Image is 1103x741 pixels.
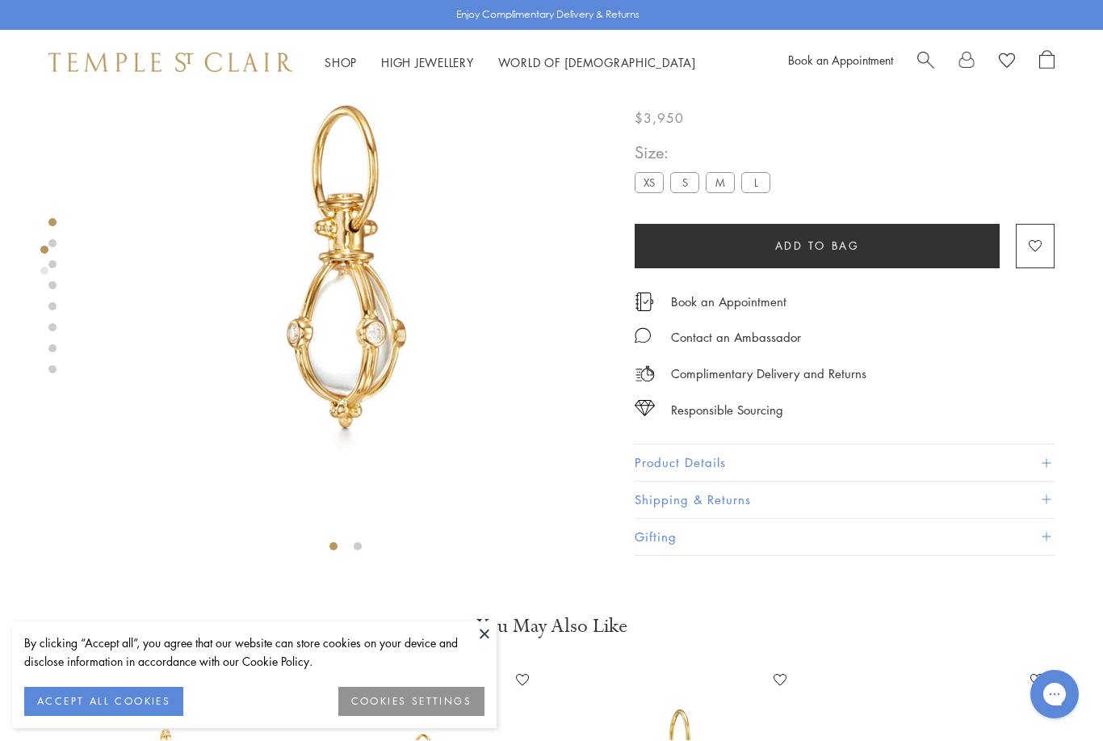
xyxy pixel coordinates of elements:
span: Size: [635,141,777,167]
p: Enjoy Complimentary Delivery & Returns [456,7,640,23]
p: Complimentary Delivery and Returns [671,364,866,385]
button: ACCEPT ALL COOKIES [24,688,183,717]
button: Product Details [635,446,1055,482]
a: High JewelleryHigh Jewellery [381,55,474,71]
img: icon_sourcing.svg [635,401,655,417]
span: $3,950 [635,108,684,129]
div: Contact an Ambassador [671,328,801,348]
button: Gifting [635,520,1055,556]
img: P51800-E11 [81,6,610,537]
a: ShopShop [325,55,357,71]
img: Temple St. Clair [48,53,292,73]
nav: Main navigation [325,53,696,74]
img: icon_appointment.svg [635,293,654,312]
a: View Wishlist [999,51,1015,75]
label: L [741,174,770,194]
h3: You May Also Like [65,614,1038,640]
label: M [706,174,735,194]
div: Responsible Sourcing [671,401,783,421]
a: World of [DEMOGRAPHIC_DATA]World of [DEMOGRAPHIC_DATA] [498,55,696,71]
a: Book an Appointment [671,293,786,311]
div: Product gallery navigation [40,242,48,288]
span: Add to bag [775,238,860,255]
label: XS [635,174,664,194]
iframe: Gorgias live chat messenger [1022,665,1087,725]
div: By clicking “Accept all”, you agree that our website can store cookies on your device and disclos... [24,634,484,672]
a: Search [917,51,934,75]
a: Open Shopping Bag [1039,51,1055,75]
img: MessageIcon-01_2.svg [635,328,651,344]
a: Book an Appointment [788,53,893,69]
button: COOKIES SETTINGS [338,688,484,717]
button: Shipping & Returns [635,482,1055,519]
img: icon_delivery.svg [635,364,655,385]
button: Add to bag [635,225,1000,269]
label: S [670,174,699,194]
